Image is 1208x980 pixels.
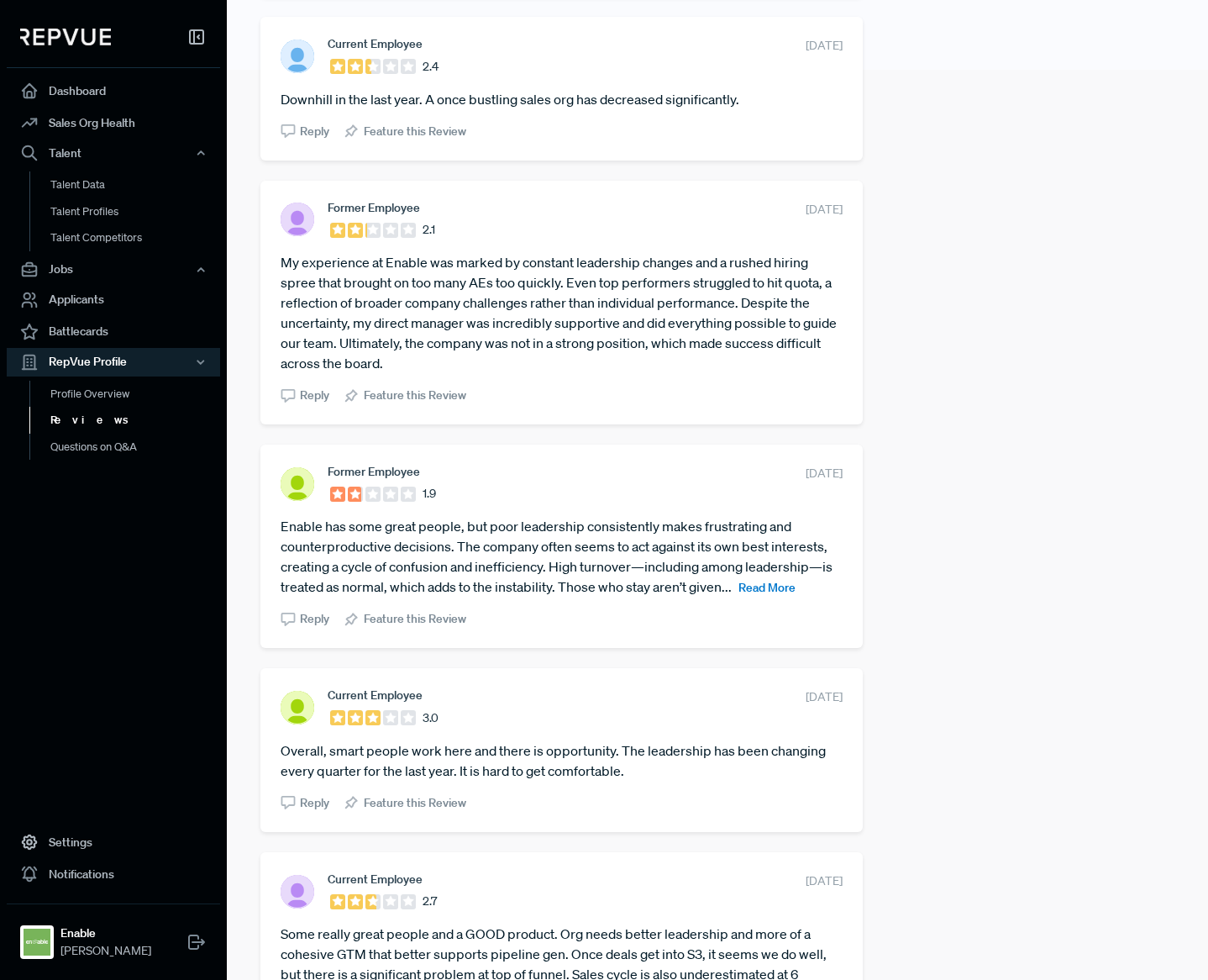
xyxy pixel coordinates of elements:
[423,221,435,239] span: 2.1
[806,688,843,706] span: [DATE]
[328,201,420,214] span: Former Employee
[364,387,466,404] span: Feature this Review
[281,516,843,597] article: Enable has some great people, but poor leadership consistently makes frustrating and counterprodu...
[7,858,220,890] a: Notifications
[7,284,220,316] a: Applicants
[806,201,843,219] span: [DATE]
[29,381,243,408] a: Profile Overview
[60,942,151,960] span: [PERSON_NAME]
[364,794,466,812] span: Feature this Review
[29,198,243,225] a: Talent Profiles
[7,348,220,377] button: RepVue Profile
[7,826,220,858] a: Settings
[328,37,423,50] span: Current Employee
[423,58,439,76] span: 2.4
[423,709,439,727] span: 3.0
[806,37,843,55] span: [DATE]
[328,465,420,478] span: Former Employee
[806,465,843,482] span: [DATE]
[29,434,243,461] a: Questions on Q&A
[29,171,243,198] a: Talent Data
[300,610,329,628] span: Reply
[7,316,220,348] a: Battlecards
[7,107,220,139] a: Sales Org Health
[7,256,220,284] button: Jobs
[281,252,843,373] article: My experience at Enable was marked by constant leadership changes and a rushed hiring spree that ...
[29,224,243,251] a: Talent Competitors
[300,123,329,140] span: Reply
[738,580,796,595] span: Read More
[7,75,220,107] a: Dashboard
[7,139,220,167] button: Talent
[364,123,466,140] span: Feature this Review
[20,29,111,45] img: RepVue
[423,485,436,503] span: 1.9
[281,740,843,781] article: Overall, smart people work here and there is opportunity. The leadership has been changing every ...
[281,89,843,109] article: Downhill in the last year. A once bustling sales org has decreased significantly.
[806,872,843,890] span: [DATE]
[328,688,423,702] span: Current Employee
[24,929,50,956] img: Enable
[300,387,329,404] span: Reply
[29,407,243,434] a: Reviews
[7,904,220,967] a: EnableEnable[PERSON_NAME]
[423,893,437,910] span: 2.7
[364,610,466,628] span: Feature this Review
[60,925,151,942] strong: Enable
[300,794,329,812] span: Reply
[328,872,423,886] span: Current Employee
